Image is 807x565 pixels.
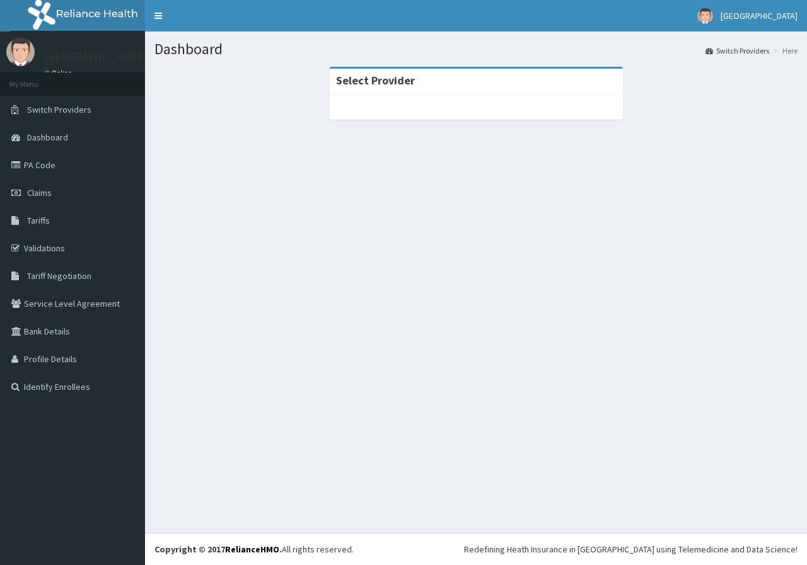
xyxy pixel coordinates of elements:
li: Here [770,45,798,56]
img: User Image [697,8,713,24]
a: Online [44,69,74,77]
div: Redefining Heath Insurance in [GEOGRAPHIC_DATA] using Telemedicine and Data Science! [464,543,798,556]
span: Claims [27,187,52,198]
span: Dashboard [27,132,68,143]
footer: All rights reserved. [145,533,807,565]
span: Switch Providers [27,104,91,115]
span: [GEOGRAPHIC_DATA] [721,10,798,21]
strong: Copyright © 2017 . [154,544,282,555]
strong: Select Provider [336,73,415,88]
h1: Dashboard [154,41,798,57]
a: Switch Providers [705,45,769,56]
span: Tariff Negotiation [27,270,91,282]
span: Tariffs [27,215,50,226]
p: [GEOGRAPHIC_DATA] [44,51,148,62]
img: User Image [6,38,35,66]
a: RelianceHMO [225,544,279,555]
